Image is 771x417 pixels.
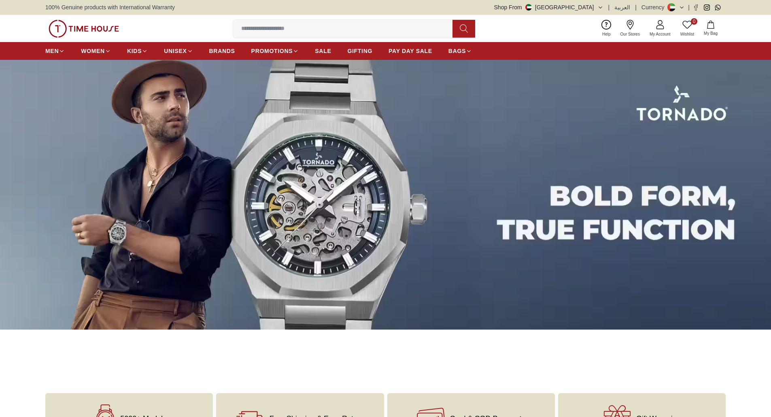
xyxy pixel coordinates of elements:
[251,44,299,58] a: PROMOTIONS
[45,47,59,55] span: MEN
[389,47,432,55] span: PAY DAY SALE
[608,3,610,11] span: |
[641,3,668,11] div: Currency
[494,3,603,11] button: Shop From[GEOGRAPHIC_DATA]
[164,44,193,58] a: UNISEX
[389,44,432,58] a: PAY DAY SALE
[635,3,637,11] span: |
[164,47,187,55] span: UNISEX
[701,30,721,36] span: My Bag
[617,31,643,37] span: Our Stores
[597,18,616,39] a: Help
[616,18,645,39] a: Our Stores
[209,47,235,55] span: BRANDS
[49,20,119,38] img: ...
[315,44,331,58] a: SALE
[699,19,722,38] button: My Bag
[127,47,142,55] span: KIDS
[704,4,710,11] a: Instagram
[715,4,721,11] a: Whatsapp
[45,44,65,58] a: MEN
[693,4,699,11] a: Facebook
[127,44,148,58] a: KIDS
[646,31,674,37] span: My Account
[675,18,699,39] a: 0Wishlist
[209,44,235,58] a: BRANDS
[347,44,372,58] a: GIFTING
[525,4,532,11] img: United Arab Emirates
[315,47,331,55] span: SALE
[448,44,472,58] a: BAGS
[677,31,697,37] span: Wishlist
[81,44,111,58] a: WOMEN
[614,3,630,11] button: العربية
[347,47,372,55] span: GIFTING
[688,3,690,11] span: |
[691,18,697,25] span: 0
[599,31,614,37] span: Help
[251,47,293,55] span: PROMOTIONS
[81,47,105,55] span: WOMEN
[448,47,466,55] span: BAGS
[45,3,175,11] span: 100% Genuine products with International Warranty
